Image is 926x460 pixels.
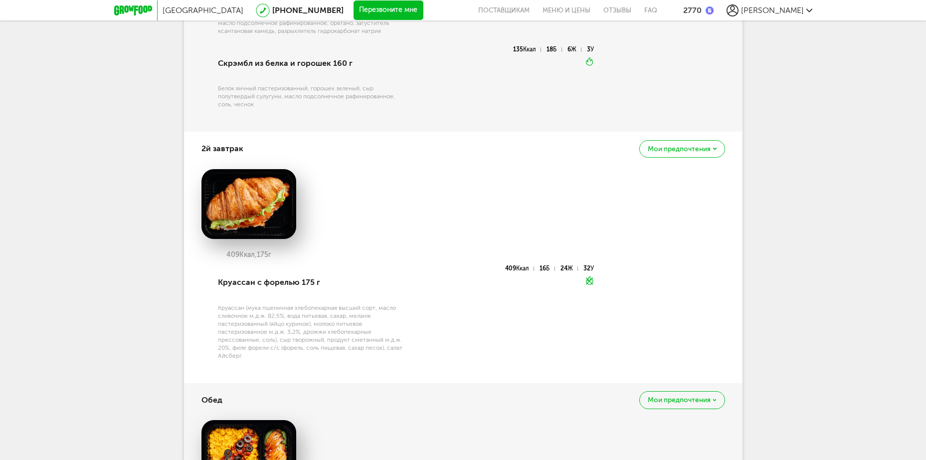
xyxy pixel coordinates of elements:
[587,47,594,52] div: 3
[163,5,243,15] span: [GEOGRAPHIC_DATA]
[546,265,550,272] span: Б
[590,265,594,272] span: У
[683,5,702,15] div: 2770
[516,265,529,272] span: Ккал
[272,5,344,15] a: [PHONE_NUMBER]
[201,251,296,259] div: 409 175
[567,265,573,272] span: Ж
[218,84,405,108] div: Белок яичный пастеризованный, горошек зеленый, сыр полутвердый сулугуни, масло подсолнечное рафин...
[567,47,581,52] div: 6
[201,391,222,410] h4: Обед
[590,46,594,53] span: У
[706,6,714,14] img: bonus_b.cdccf46.png
[648,397,711,404] span: Мои предпочтения
[540,266,555,271] div: 16
[354,0,423,20] button: Перезвоните мне
[505,266,534,271] div: 409
[741,5,804,15] span: [PERSON_NAME]
[201,139,243,158] h4: 2й завтрак
[513,47,541,52] div: 135
[218,304,405,360] div: Круассан (мука пшеничная хлебопекарная высший сорт, масло сливочное м.д.ж. 82,5%, вода питьевая, ...
[523,46,536,53] span: Ккал
[201,169,296,239] img: big_7VSEFsRWfslHYEWp.png
[571,46,576,53] span: Ж
[218,46,405,80] div: Скрэмбл из белка и горошек 160 г
[239,250,257,259] span: Ккал,
[268,250,271,259] span: г
[553,46,556,53] span: Б
[648,146,711,153] span: Мои предпочтения
[583,266,594,271] div: 32
[547,47,561,52] div: 18
[218,265,405,299] div: Круассан с форелью 175 г
[560,266,578,271] div: 24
